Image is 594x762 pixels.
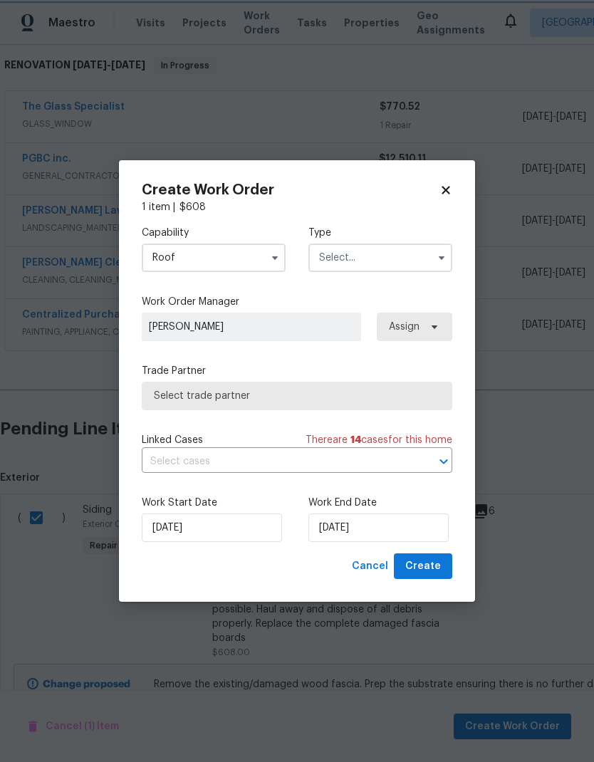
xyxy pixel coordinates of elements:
[142,200,452,214] div: 1 item |
[352,558,388,575] span: Cancel
[434,452,454,471] button: Open
[142,433,203,447] span: Linked Cases
[266,249,283,266] button: Show options
[306,433,452,447] span: There are case s for this home
[142,295,452,309] label: Work Order Manager
[142,451,412,473] input: Select cases
[405,558,441,575] span: Create
[142,183,439,197] h2: Create Work Order
[389,320,420,334] span: Assign
[433,249,450,266] button: Show options
[394,553,452,580] button: Create
[142,226,286,240] label: Capability
[308,244,452,272] input: Select...
[142,244,286,272] input: Select...
[142,513,282,542] input: M/D/YYYY
[149,320,354,334] span: [PERSON_NAME]
[308,226,452,240] label: Type
[346,553,394,580] button: Cancel
[308,513,449,542] input: M/D/YYYY
[179,202,206,212] span: $ 608
[350,435,361,445] span: 14
[142,364,452,378] label: Trade Partner
[142,496,286,510] label: Work Start Date
[154,389,440,403] span: Select trade partner
[308,496,452,510] label: Work End Date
